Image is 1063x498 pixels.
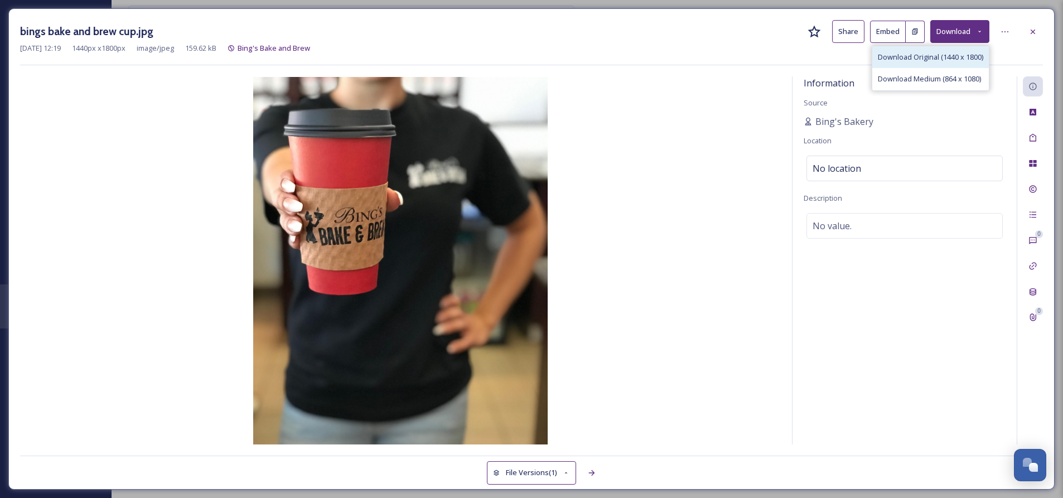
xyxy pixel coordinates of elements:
[487,461,576,484] button: File Versions(1)
[804,193,842,203] span: Description
[72,43,125,54] span: 1440 px x 1800 px
[20,77,781,444] img: 1HYdG4y9wZHcxb1wqwEa0eX5-X4NCJpMH.jpg
[1035,230,1043,238] div: 0
[137,43,174,54] span: image/jpeg
[870,21,906,43] button: Embed
[878,74,981,84] span: Download Medium (864 x 1080)
[804,77,854,89] span: Information
[878,52,983,62] span: Download Original (1440 x 1800)
[185,43,216,54] span: 159.62 kB
[813,219,852,233] span: No value.
[815,115,873,128] span: Bing's Bakery
[1014,449,1046,481] button: Open Chat
[832,20,864,43] button: Share
[1035,307,1043,315] div: 0
[813,162,861,175] span: No location
[238,43,310,53] span: Bing's Bake and Brew
[20,43,61,54] span: [DATE] 12:19
[804,98,828,108] span: Source
[20,23,153,40] h3: bings bake and brew cup.jpg
[930,20,989,43] button: Download
[804,136,832,146] span: Location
